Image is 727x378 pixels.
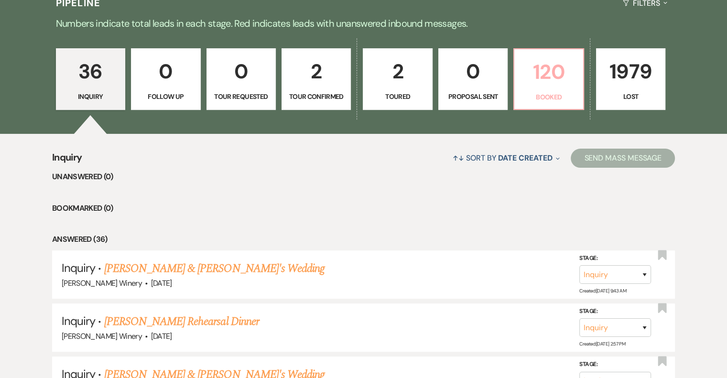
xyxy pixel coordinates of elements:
[363,48,432,110] a: 2Toured
[52,233,675,246] li: Answered (36)
[449,145,564,171] button: Sort By Date Created
[62,278,142,288] span: [PERSON_NAME] Winery
[579,253,651,264] label: Stage:
[602,91,659,102] p: Lost
[288,55,345,87] p: 2
[369,91,426,102] p: Toured
[602,55,659,87] p: 1979
[62,313,95,328] span: Inquiry
[213,55,270,87] p: 0
[579,359,651,370] label: Stage:
[579,341,625,347] span: Created: [DATE] 2:57 PM
[282,48,351,110] a: 2Tour Confirmed
[213,91,270,102] p: Tour Requested
[62,260,95,275] span: Inquiry
[62,55,119,87] p: 36
[137,55,194,87] p: 0
[520,56,577,88] p: 120
[151,331,172,341] span: [DATE]
[445,55,501,87] p: 0
[137,91,194,102] p: Follow Up
[52,202,675,215] li: Bookmarked (0)
[104,260,325,277] a: [PERSON_NAME] & [PERSON_NAME]'s Wedding
[62,91,119,102] p: Inquiry
[52,171,675,183] li: Unanswered (0)
[104,313,259,330] a: [PERSON_NAME] Rehearsal Dinner
[571,149,675,168] button: Send Mass Message
[438,48,508,110] a: 0Proposal Sent
[579,306,651,317] label: Stage:
[131,48,200,110] a: 0Follow Up
[369,55,426,87] p: 2
[206,48,276,110] a: 0Tour Requested
[498,153,552,163] span: Date Created
[596,48,665,110] a: 1979Lost
[445,91,501,102] p: Proposal Sent
[520,92,577,102] p: Booked
[62,331,142,341] span: [PERSON_NAME] Winery
[151,278,172,288] span: [DATE]
[20,16,708,31] p: Numbers indicate total leads in each stage. Red indicates leads with unanswered inbound messages.
[56,48,125,110] a: 36Inquiry
[579,288,626,294] span: Created: [DATE] 9:43 AM
[288,91,345,102] p: Tour Confirmed
[453,153,464,163] span: ↑↓
[52,150,82,171] span: Inquiry
[513,48,584,110] a: 120Booked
